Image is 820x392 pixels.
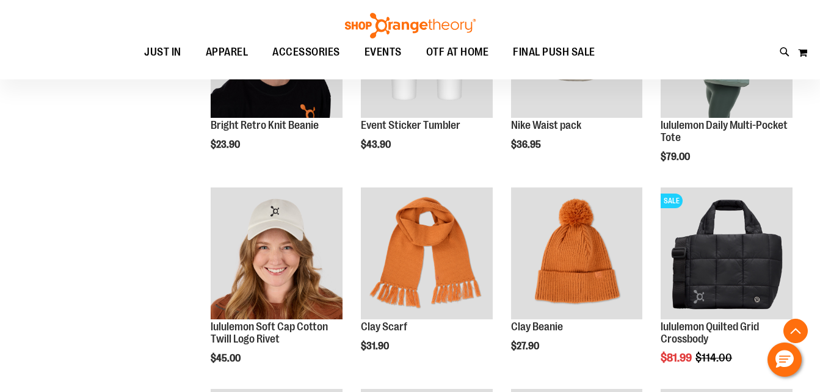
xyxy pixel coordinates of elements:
span: SALE [661,194,683,208]
a: lululemon Quilted Grid CrossbodySALE [661,187,793,321]
a: EVENTS [352,38,414,67]
span: EVENTS [365,38,402,66]
a: Nike Waist pack [511,119,581,131]
span: $27.90 [511,341,541,352]
span: $23.90 [211,139,242,150]
img: Main view of 2024 Convention lululemon Soft Cap Cotton Twill Logo Rivet [211,187,343,319]
span: $81.99 [661,352,694,364]
img: Clay Scarf [361,187,493,319]
a: FINAL PUSH SALE [501,38,608,67]
span: FINAL PUSH SALE [513,38,595,66]
a: lululemon Soft Cap Cotton Twill Logo Rivet [211,321,328,345]
a: lululemon Daily Multi-Pocket Tote [661,119,788,143]
a: Bright Retro Knit Beanie [211,119,319,131]
img: Shop Orangetheory [343,13,477,38]
span: $79.00 [661,151,692,162]
span: $43.90 [361,139,393,150]
a: Clay Beanie [511,187,643,321]
span: $114.00 [695,352,734,364]
div: product [355,181,499,383]
span: $45.00 [211,353,242,364]
a: OTF AT HOME [414,38,501,67]
div: product [505,181,649,383]
a: Clay Beanie [511,321,563,333]
a: Clay Scarf [361,187,493,321]
span: JUST IN [144,38,181,66]
a: JUST IN [132,38,194,67]
a: lululemon Quilted Grid Crossbody [661,321,759,345]
img: lululemon Quilted Grid Crossbody [661,187,793,319]
img: Clay Beanie [511,187,643,319]
a: ACCESSORIES [260,38,352,66]
span: ACCESSORIES [272,38,340,66]
span: $36.95 [511,139,543,150]
a: APPAREL [194,38,261,67]
span: APPAREL [206,38,249,66]
button: Back To Top [783,319,808,343]
a: Main view of 2024 Convention lululemon Soft Cap Cotton Twill Logo Rivet [211,187,343,321]
button: Hello, have a question? Let’s chat. [767,343,802,377]
a: Event Sticker Tumbler [361,119,460,131]
a: Clay Scarf [361,321,407,333]
span: OTF AT HOME [426,38,489,66]
span: $31.90 [361,341,391,352]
